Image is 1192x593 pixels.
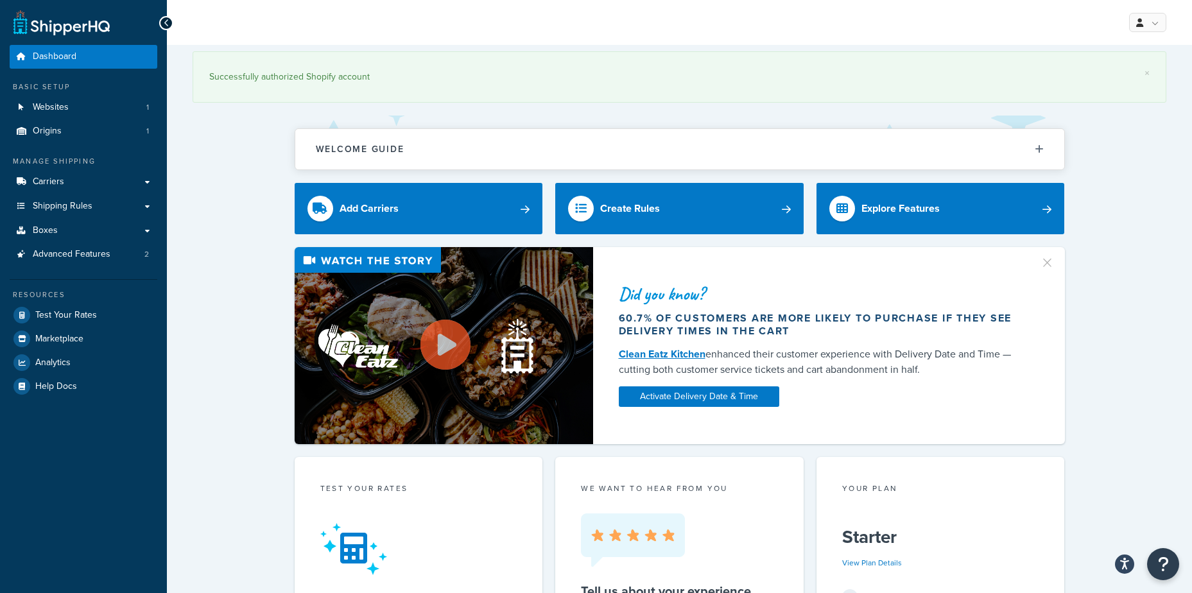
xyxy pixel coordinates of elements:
div: Create Rules [600,200,660,218]
a: Help Docs [10,375,157,398]
span: Shipping Rules [33,201,92,212]
span: Websites [33,102,69,113]
a: × [1144,68,1150,78]
div: enhanced their customer experience with Delivery Date and Time — cutting both customer service ti... [619,347,1024,377]
li: Advanced Features [10,243,157,266]
div: Manage Shipping [10,156,157,167]
a: Explore Features [816,183,1065,234]
a: Clean Eatz Kitchen [619,347,705,361]
a: Advanced Features2 [10,243,157,266]
div: Resources [10,289,157,300]
div: Basic Setup [10,82,157,92]
span: Carriers [33,176,64,187]
button: Open Resource Center [1147,548,1179,580]
span: 2 [144,249,149,260]
a: View Plan Details [842,557,902,569]
a: Origins1 [10,119,157,143]
a: Carriers [10,170,157,194]
h2: Welcome Guide [316,144,404,154]
span: Boxes [33,225,58,236]
div: Your Plan [842,483,1039,497]
a: Marketplace [10,327,157,350]
a: Create Rules [555,183,804,234]
a: Test Your Rates [10,304,157,327]
span: 1 [146,102,149,113]
div: 60.7% of customers are more likely to purchase if they see delivery times in the cart [619,312,1024,338]
div: Test your rates [320,483,517,497]
p: we want to hear from you [581,483,778,494]
li: Websites [10,96,157,119]
a: Dashboard [10,45,157,69]
span: Test Your Rates [35,310,97,321]
a: Activate Delivery Date & Time [619,386,779,407]
a: Shipping Rules [10,194,157,218]
a: Add Carriers [295,183,543,234]
div: Successfully authorized Shopify account [209,68,1150,86]
div: Explore Features [861,200,940,218]
a: Websites1 [10,96,157,119]
span: Advanced Features [33,249,110,260]
button: Welcome Guide [295,129,1064,169]
span: Help Docs [35,381,77,392]
a: Analytics [10,351,157,374]
span: Origins [33,126,62,137]
span: 1 [146,126,149,137]
span: Marketplace [35,334,83,345]
a: Boxes [10,219,157,243]
span: Analytics [35,357,71,368]
h5: Starter [842,527,1039,547]
div: Did you know? [619,285,1024,303]
img: Video thumbnail [295,247,593,444]
li: Origins [10,119,157,143]
span: Dashboard [33,51,76,62]
div: Add Carriers [340,200,399,218]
